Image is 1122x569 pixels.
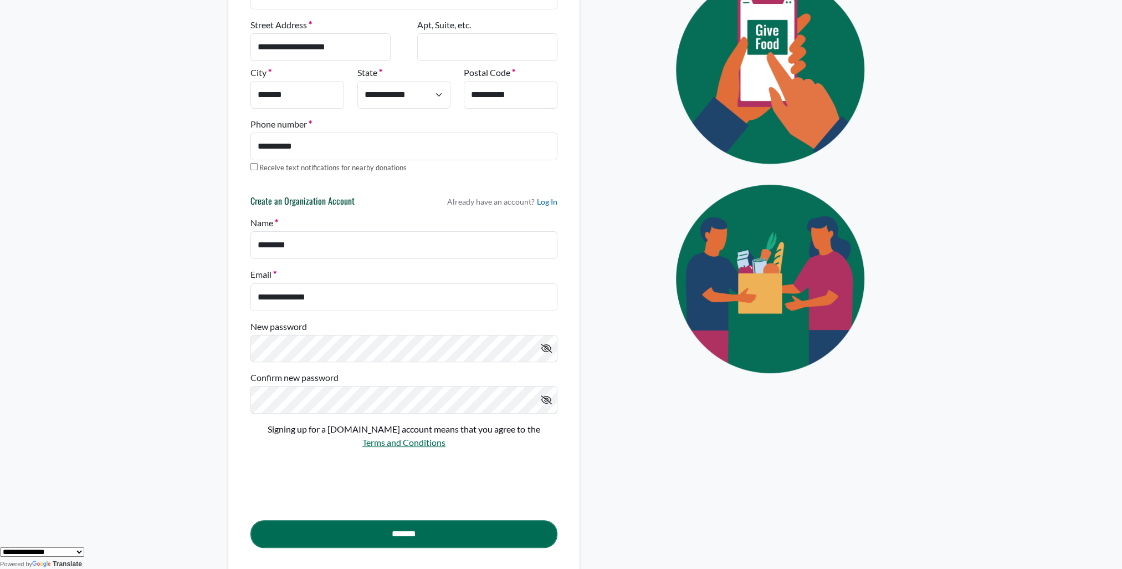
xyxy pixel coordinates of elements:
[32,561,53,568] img: Google Translate
[250,216,278,230] label: Name
[250,268,276,281] label: Email
[250,459,419,502] iframe: reCAPTCHA
[250,18,312,32] label: Street Address
[250,423,557,436] p: Signing up for a [DOMAIN_NAME] account means that you agree to the
[537,196,557,207] a: Log In
[357,66,382,79] label: State
[447,196,557,207] p: Already have an account?
[250,371,339,384] label: Confirm new password
[417,18,471,32] label: Apt, Suite, etc.
[250,66,271,79] label: City
[650,174,894,383] img: Eye Icon
[250,118,312,131] label: Phone number
[250,320,307,333] label: New password
[250,196,355,211] h6: Create an Organization Account
[362,437,445,448] a: Terms and Conditions
[464,66,515,79] label: Postal Code
[32,560,82,568] a: Translate
[259,162,407,174] label: Receive text notifications for nearby donations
